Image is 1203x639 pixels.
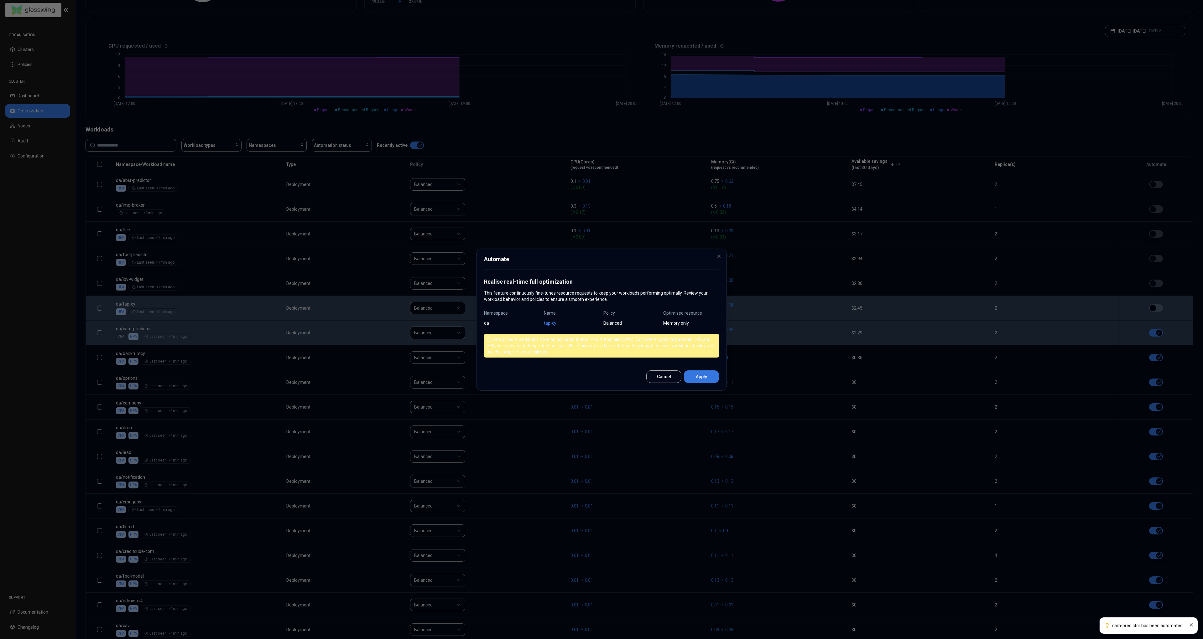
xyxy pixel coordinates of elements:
[484,310,540,316] span: Namespace
[603,320,659,326] span: Balanced
[663,320,719,326] span: Memory only
[544,310,600,316] span: Name
[484,256,719,270] h2: Automate
[646,370,681,383] button: Cancel
[484,334,719,358] p: One or more workloads have an active Horizontal Pod Autoscaler (HPA). To prevent conflicts betwee...
[603,310,659,316] span: Policy
[484,277,719,286] p: Realise real-time full optimization
[484,320,540,326] span: qa
[484,277,719,302] div: This feature continuously fine-tunes resource requests to keep your workloads performing optimall...
[684,370,719,383] button: Apply
[544,320,600,326] span: tap-cy: HPA on CPU
[663,310,719,316] span: Optimised resource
